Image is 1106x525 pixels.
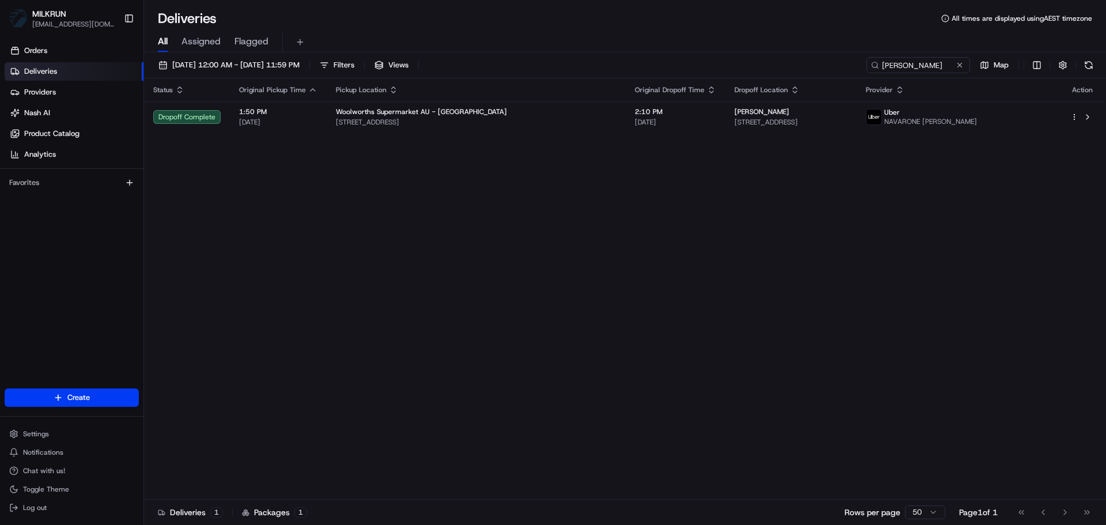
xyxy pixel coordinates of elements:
button: Notifications [5,444,139,460]
a: Orders [5,41,143,60]
span: Providers [24,87,56,97]
span: [STREET_ADDRESS] [336,118,616,127]
span: Analytics [24,149,56,160]
button: MILKRUN [32,8,66,20]
div: Action [1070,85,1094,95]
a: Nash AI [5,104,143,122]
span: Original Dropoff Time [635,85,704,95]
div: Packages [242,507,307,518]
span: Orders [24,46,47,56]
span: Filters [334,60,354,70]
span: Provider [866,85,893,95]
span: [DATE] [239,118,317,127]
p: Rows per page [844,507,900,518]
img: MILKRUN [9,9,28,28]
a: Deliveries [5,62,143,81]
span: Deliveries [24,66,57,77]
button: Refresh [1081,57,1097,73]
button: Toggle Theme [5,481,139,497]
button: Log out [5,500,139,516]
span: Notifications [23,448,63,457]
div: 1 [294,507,307,518]
span: [DATE] [635,118,716,127]
button: Create [5,388,139,407]
span: [STREET_ADDRESS] [734,118,848,127]
span: Toggle Theme [23,485,69,494]
span: Pickup Location [336,85,387,95]
span: All times are displayed using AEST timezone [952,14,1092,23]
span: 1:50 PM [239,107,317,116]
span: 2:10 PM [635,107,716,116]
div: 1 [210,507,223,518]
span: Uber [884,108,900,117]
div: Deliveries [158,507,223,518]
button: Filters [315,57,359,73]
span: Log out [23,503,47,512]
input: Type to search [866,57,970,73]
span: [PERSON_NAME] [734,107,789,116]
span: Settings [23,429,49,439]
div: Favorites [5,173,139,192]
span: Product Catalog [24,129,79,139]
button: Settings [5,426,139,442]
button: MILKRUNMILKRUN[EMAIL_ADDRESS][DOMAIN_NAME] [5,5,119,32]
span: Original Pickup Time [239,85,306,95]
span: Chat with us! [23,466,65,475]
a: Analytics [5,145,143,164]
span: Flagged [234,35,268,48]
span: Status [153,85,173,95]
span: Create [67,392,90,403]
span: NAVARONE [PERSON_NAME] [884,117,977,126]
span: Map [994,60,1009,70]
button: [EMAIL_ADDRESS][DOMAIN_NAME] [32,20,115,29]
button: Chat with us! [5,463,139,479]
button: [DATE] 12:00 AM - [DATE] 11:59 PM [153,57,305,73]
a: Product Catalog [5,124,143,143]
h1: Deliveries [158,9,217,28]
div: Page 1 of 1 [959,507,998,518]
button: Views [369,57,414,73]
span: Woolworths Supermarket AU - [GEOGRAPHIC_DATA] [336,107,507,116]
button: Map [975,57,1014,73]
img: uber-new-logo.jpeg [866,109,881,124]
span: All [158,35,168,48]
span: Nash AI [24,108,50,118]
span: Views [388,60,408,70]
span: Dropoff Location [734,85,788,95]
a: Providers [5,83,143,101]
span: Assigned [181,35,221,48]
span: [DATE] 12:00 AM - [DATE] 11:59 PM [172,60,300,70]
